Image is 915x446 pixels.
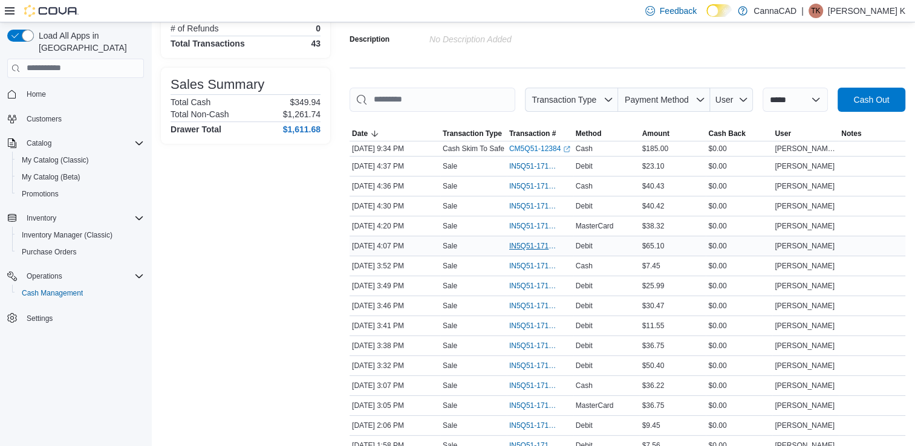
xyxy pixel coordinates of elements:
span: Inventory Manager (Classic) [17,228,144,242]
button: Transaction Type [440,126,507,141]
span: Debit [576,161,593,171]
div: [DATE] 3:52 PM [350,259,440,273]
nav: Complex example [7,80,144,358]
button: Settings [2,309,149,326]
a: Cash Management [17,286,88,300]
span: Date [352,129,368,138]
span: Transaction # [509,129,556,138]
span: Transaction Type [443,129,502,138]
p: Sale [443,161,457,171]
button: Catalog [2,135,149,152]
span: Inventory [22,211,144,225]
p: $1,261.74 [283,109,321,119]
span: Customers [27,114,62,124]
span: Debit [576,281,593,291]
div: No Description added [429,30,591,44]
button: Home [2,85,149,103]
span: $11.55 [642,321,665,331]
span: My Catalog (Beta) [22,172,80,182]
span: $38.32 [642,221,665,231]
h4: Total Transactions [171,39,245,48]
span: IN5Q51-171806 [509,421,559,430]
p: Sale [443,281,457,291]
button: IN5Q51-171806 [509,418,571,433]
span: $185.00 [642,144,668,154]
p: Sale [443,361,457,370]
span: User [715,95,734,105]
span: [PERSON_NAME] [775,421,835,430]
span: IN5Q51-171816 [509,301,559,311]
span: [PERSON_NAME] [775,241,835,251]
h4: Drawer Total [171,124,221,134]
span: [PERSON_NAME] [775,381,835,390]
span: Cash Management [17,286,144,300]
input: Dark Mode [706,4,732,17]
span: Dark Mode [706,17,707,18]
p: Sale [443,201,457,211]
span: IN5Q51-171819 [509,241,559,251]
span: User [775,129,791,138]
a: Purchase Orders [17,245,82,259]
span: $23.10 [642,161,665,171]
span: [PERSON_NAME] [775,161,835,171]
span: Debit [576,421,593,430]
button: Payment Method [618,88,710,112]
button: IN5Q51-171818 [509,259,571,273]
span: $30.47 [642,301,665,311]
button: IN5Q51-171823 [509,179,571,193]
button: User [772,126,839,141]
input: This is a search bar. As you type, the results lower in the page will automatically filter. [350,88,515,112]
span: IN5Q51-171818 [509,261,559,271]
span: Debit [576,321,593,331]
a: Customers [22,112,67,126]
span: [PERSON_NAME] [775,321,835,331]
span: Home [27,89,46,99]
p: 0 [316,24,321,33]
div: $0.00 [706,159,772,173]
p: Sale [443,401,457,410]
span: Debit [576,241,593,251]
button: Inventory [22,211,61,225]
span: $25.99 [642,281,665,291]
a: Promotions [17,187,63,201]
div: $0.00 [706,378,772,393]
button: Promotions [12,186,149,202]
h6: # of Refunds [171,24,218,33]
span: Debit [576,301,593,311]
button: IN5Q51-171817 [509,279,571,293]
button: IN5Q51-171814 [509,338,571,353]
span: Debit [576,201,593,211]
button: IN5Q51-171808 [509,378,571,393]
div: $0.00 [706,259,772,273]
div: [DATE] 3:07 PM [350,378,440,393]
div: Tricia K [809,4,823,18]
div: [DATE] 3:41 PM [350,318,440,333]
button: Inventory Manager (Classic) [12,227,149,244]
div: $0.00 [706,141,772,156]
p: Sale [443,381,457,390]
span: [PERSON_NAME] [775,181,835,191]
a: My Catalog (Beta) [17,170,85,184]
div: [DATE] 3:32 PM [350,358,440,373]
button: Cash Management [12,285,149,302]
div: [DATE] 2:06 PM [350,418,440,433]
span: TK [811,4,820,18]
span: Home [22,86,144,102]
span: Transaction Type [532,95,596,105]
span: IN5Q51-171815 [509,321,559,331]
span: Inventory [27,213,56,223]
span: My Catalog (Classic) [22,155,89,165]
div: [DATE] 4:20 PM [350,219,440,233]
span: IN5Q51-171823 [509,181,559,191]
div: [DATE] 3:46 PM [350,299,440,313]
button: Operations [22,269,67,283]
span: MasterCard [576,401,614,410]
svg: External link [563,146,570,153]
span: IN5Q51-171820 [509,221,559,231]
h4: $1,611.68 [283,124,321,134]
span: [PERSON_NAME] [775,401,835,410]
span: Amount [642,129,669,138]
span: Cash [576,144,593,154]
span: Cash [576,261,593,271]
p: CannaCAD [754,4,796,18]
